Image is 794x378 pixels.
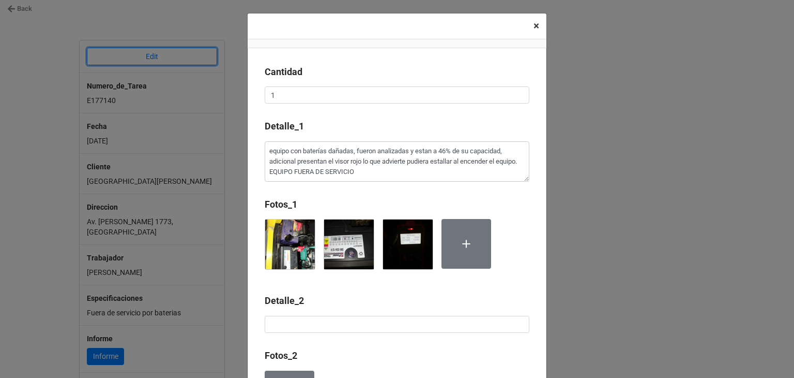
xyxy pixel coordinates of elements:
label: Detalle_2 [265,294,304,308]
span: × [533,20,539,32]
div: uc [265,219,324,278]
label: Cantidad [265,65,302,79]
img: Hsu6NosAOPC1c7lpND9VxUC9Pj46tcUMuHJRUqLsaP4 [324,220,374,269]
img: jddwoKW8HVY6gy07sTqX-uvqIZpSxw5hV2iAT6Q30w4 [383,220,433,269]
textarea: equipo con baterías dañadas, fueron analizadas y estan a 46% de su capacidad, adicional presentan... [265,141,529,182]
div: uc [383,219,441,278]
img: AoePB6vv5d9Pia2wo7jG01CjgFtdzy6puioNgk3ES48 [265,220,315,269]
label: Fotos_1 [265,197,297,212]
label: Detalle_1 [265,119,304,134]
label: Fotos_2 [265,348,297,363]
div: uc [324,219,383,278]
